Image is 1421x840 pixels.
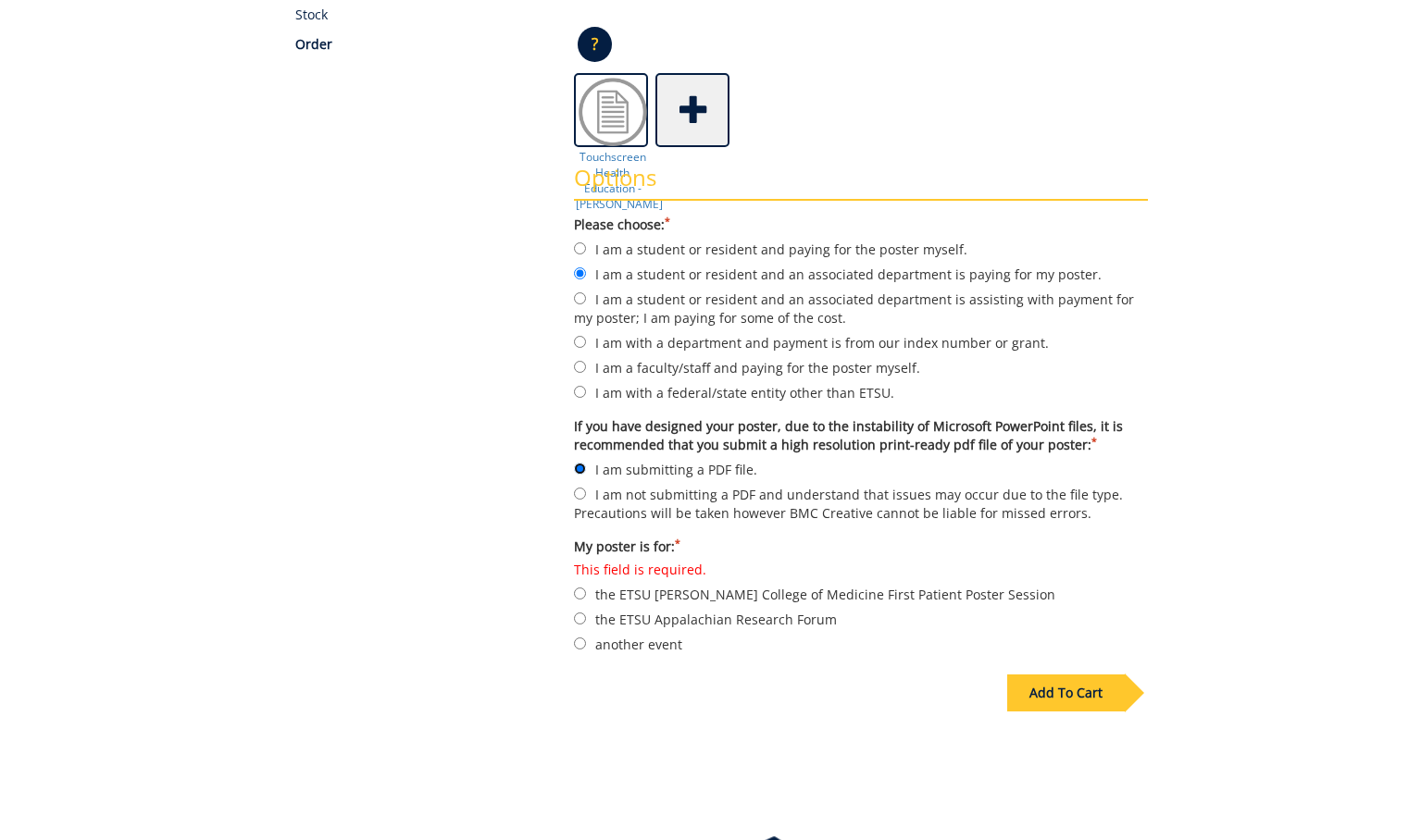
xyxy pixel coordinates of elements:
label: I am not submitting a PDF and understand that issues may occur due to the file type. Precautions ... [574,484,1148,523]
input: another event [574,637,586,649]
img: Doc2.png [576,75,650,149]
p: Order [295,35,546,54]
label: Please choose: [574,216,1148,234]
label: I am submitting a PDF file. [574,459,1148,479]
label: I am with a federal/state entity other than ETSU. [574,382,1148,402]
label: the ETSU Appalachian Research Forum [574,609,1148,629]
input: I am not submitting a PDF and understand that issues may occur due to the file type. Precautions ... [574,488,586,500]
input: I am with a federal/state entity other than ETSU. [574,386,586,398]
input: I am with a department and payment is from our index number or grant. [574,336,586,348]
label: I am a faculty/staff and paying for the poster myself. [574,357,1148,377]
label: I am with a department and payment is from our index number or grant. [574,332,1148,352]
label: another event [574,634,1148,654]
input: the ETSU Appalachian Research Forum [574,612,586,624]
h3: Options [574,166,1148,201]
label: I am a student or resident and paying for the poster myself. [574,239,1148,259]
p: Stock [295,6,546,24]
input: I am a faculty/staff and paying for the poster myself. [574,361,586,373]
input: I am a student or resident and paying for the poster myself. [574,242,586,254]
label: the ETSU [PERSON_NAME] College of Medicine First Patient Poster Session [574,561,1148,604]
label: I am a student or resident and an associated department is paying for my poster. [574,264,1148,284]
label: I am a student or resident and an associated department is assisting with payment for my poster; ... [574,289,1148,327]
input: I am a student or resident and an associated department is assisting with payment for my poster; ... [574,292,586,304]
input: This field is required.the ETSU [PERSON_NAME] College of Medicine First Patient Poster Session [574,587,586,599]
div: Add To Cart [1007,674,1125,711]
label: This field is required. [574,561,1148,579]
label: My poster is for: [574,537,1148,556]
p: ? [578,27,612,62]
label: If you have designed your poster, due to the instability of Microsoft PowerPoint files, it is rec... [574,417,1148,454]
input: I am submitting a PDF file. [574,463,586,475]
input: I am a student or resident and an associated department is paying for my poster. [574,267,586,279]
